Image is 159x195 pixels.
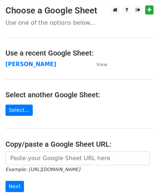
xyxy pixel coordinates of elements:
[5,105,33,116] a: Select...
[5,167,80,172] small: Example: [URL][DOMAIN_NAME]
[89,61,107,68] a: View
[5,181,24,192] input: Next
[5,90,154,99] h4: Select another Google Sheet:
[5,61,56,68] a: [PERSON_NAME]
[5,19,154,27] p: Use one of the options below...
[5,151,150,165] input: Paste your Google Sheet URL here
[96,62,107,67] small: View
[5,5,154,16] h3: Choose a Google Sheet
[5,140,154,149] h4: Copy/paste a Google Sheet URL:
[5,49,154,57] h4: Use a recent Google Sheet:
